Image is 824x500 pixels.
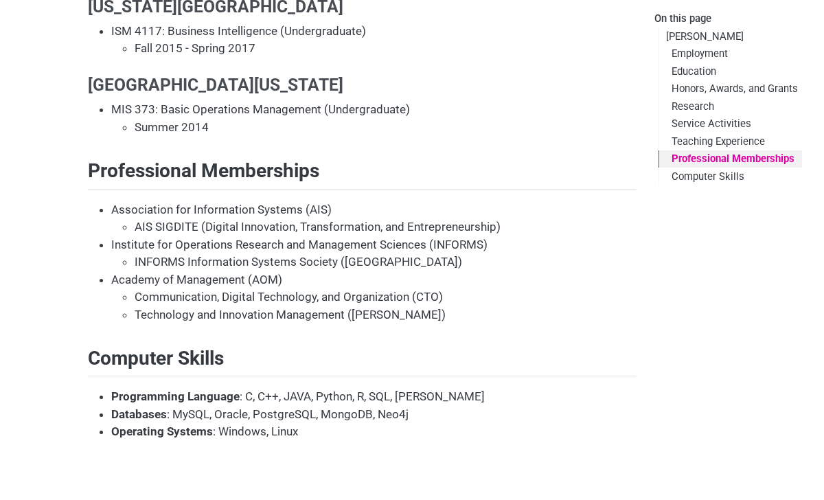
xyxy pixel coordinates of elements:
a: Professional Memberships [659,150,801,168]
li: : C, C++, JAVA, Python, R, SQL, [PERSON_NAME] [111,388,637,406]
li: Technology and Innovation Management ([PERSON_NAME]) [135,306,637,324]
li: Association for Information Systems (AIS) [111,201,637,236]
strong: Programming Language [111,389,240,403]
h2: Computer Skills [88,347,637,376]
li: : MySQL, Oracle, PostgreSQL, MongoDB, Neo4j [111,406,637,424]
a: Research [659,98,801,115]
li: Fall 2015 - Spring 2017 [135,40,637,58]
a: Employment [659,45,801,62]
a: Teaching Experience [659,133,801,150]
li: Academy of Management (AOM) [111,271,637,324]
li: : Windows, Linux [111,423,637,441]
h3: [GEOGRAPHIC_DATA][US_STATE] [88,75,637,95]
li: MIS 373: Basic Operations Management (Undergraduate) [111,101,637,136]
a: Honors, Awards, and Grants [659,80,801,98]
h2: On this page [654,13,802,25]
li: INFORMS Information Systems Society ([GEOGRAPHIC_DATA]) [135,253,637,271]
strong: Databases [111,407,167,421]
a: Education [659,62,801,80]
li: ISM 4117: Business Intelligence (Undergraduate) [111,23,637,58]
a: Computer Skills [659,168,801,185]
li: Summer 2014 [135,119,637,137]
a: Service Activities [659,115,801,133]
li: Communication, Digital Technology, and Organization (CTO) [135,288,637,306]
li: Institute for Operations Research and Management Sciences (INFORMS) [111,236,637,271]
li: AIS SIGDITE (Digital Innovation, Transformation, and Entrepreneurship) [135,218,637,236]
strong: Operating Systems [111,424,213,438]
h2: Professional Memberships [88,159,637,189]
a: [PERSON_NAME] [659,27,801,45]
